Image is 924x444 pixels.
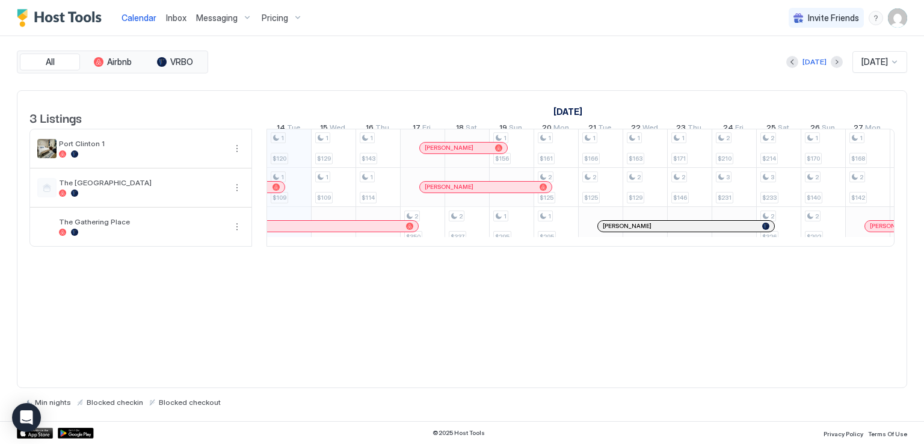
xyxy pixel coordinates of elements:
[802,57,827,67] div: [DATE]
[865,123,881,135] span: Mon
[771,134,774,142] span: 2
[466,123,477,135] span: Sat
[107,57,132,67] span: Airbnb
[59,178,225,187] span: The [GEOGRAPHIC_DATA]
[588,123,596,135] span: 21
[766,123,776,135] span: 25
[851,155,865,162] span: $168
[425,144,473,152] span: [PERSON_NAME]
[593,173,596,181] span: 2
[673,120,704,138] a: October 23, 2025
[375,123,389,135] span: Thu
[642,123,658,135] span: Wed
[688,123,701,135] span: Thu
[801,55,828,69] button: [DATE]
[196,13,238,23] span: Messaging
[499,123,507,135] span: 19
[370,134,373,142] span: 1
[122,11,156,24] a: Calendar
[82,54,143,70] button: Airbnb
[584,155,598,162] span: $166
[58,428,94,439] a: Google Play Store
[851,194,865,202] span: $142
[451,233,464,241] span: $337
[274,120,303,138] a: October 14, 2025
[553,123,569,135] span: Mon
[718,155,731,162] span: $210
[540,155,553,162] span: $161
[459,212,463,220] span: 2
[17,428,53,439] a: App Store
[37,217,57,236] div: listing image
[808,13,859,23] span: Invite Friends
[504,134,507,142] span: 1
[762,194,777,202] span: $233
[453,120,480,138] a: October 18, 2025
[433,429,485,437] span: © 2025 Host Tools
[330,123,345,135] span: Wed
[763,120,792,138] a: October 25, 2025
[325,134,328,142] span: 1
[414,212,418,220] span: 2
[815,134,818,142] span: 1
[851,120,884,138] a: October 27, 2025
[422,123,431,135] span: Fri
[637,134,640,142] span: 1
[317,120,348,138] a: October 15, 2025
[629,194,642,202] span: $129
[17,9,107,27] div: Host Tools Logo
[230,220,244,234] div: menu
[230,180,244,195] button: More options
[540,233,554,241] span: $295
[637,173,641,181] span: 2
[868,427,907,439] a: Terms Of Use
[509,123,522,135] span: Sun
[723,123,733,135] span: 24
[59,139,225,148] span: Port Clinton 1
[869,11,883,25] div: menu
[762,233,777,241] span: $326
[166,13,186,23] span: Inbox
[888,8,907,28] div: User profile
[281,134,284,142] span: 1
[317,194,331,202] span: $109
[807,120,838,138] a: October 26, 2025
[166,11,186,24] a: Inbox
[495,233,510,241] span: $295
[771,212,774,220] span: 2
[629,155,642,162] span: $163
[735,123,744,135] span: Fri
[673,194,687,202] span: $146
[807,155,820,162] span: $170
[870,222,919,230] span: [PERSON_NAME]
[12,403,41,432] div: Open Intercom Messenger
[778,123,789,135] span: Sat
[831,56,843,68] button: Next month
[456,123,464,135] span: 18
[230,141,244,156] button: More options
[37,139,57,158] div: listing image
[363,120,392,138] a: October 16, 2025
[20,54,80,70] button: All
[631,123,641,135] span: 22
[87,398,143,407] span: Blocked checkin
[320,123,328,135] span: 15
[868,430,907,437] span: Terms Of Use
[726,173,730,181] span: 3
[585,120,614,138] a: October 21, 2025
[860,134,863,142] span: 1
[170,57,193,67] span: VRBO
[542,123,552,135] span: 20
[145,54,205,70] button: VRBO
[273,155,286,162] span: $120
[425,183,473,191] span: [PERSON_NAME]
[584,194,598,202] span: $125
[362,155,375,162] span: $143
[786,56,798,68] button: Previous month
[824,427,863,439] a: Privacy Policy
[682,173,685,181] span: 2
[504,212,507,220] span: 1
[861,57,888,67] span: [DATE]
[860,173,863,181] span: 2
[366,123,374,135] span: 16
